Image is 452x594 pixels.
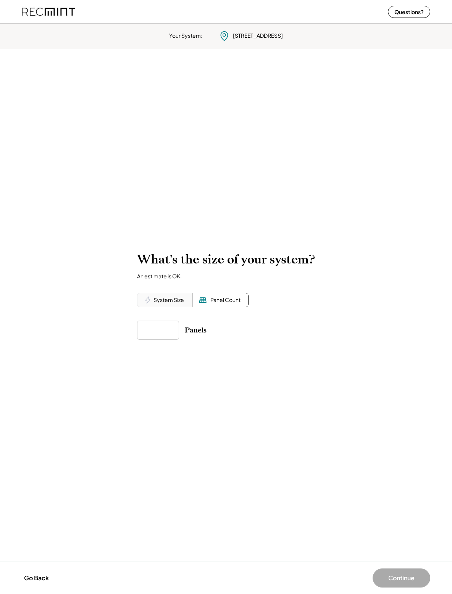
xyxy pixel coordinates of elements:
button: Questions? [388,6,430,18]
button: Go Back [22,570,51,586]
div: An estimate is OK. [137,273,182,279]
button: Continue [373,568,430,588]
div: Panel Count [210,296,241,304]
div: Your System: [169,32,202,40]
div: [STREET_ADDRESS] [233,32,283,40]
div: Panels [185,326,207,335]
h2: What's the size of your system? [137,252,315,267]
img: recmint-logotype%403x%20%281%29.jpeg [22,2,75,22]
img: Solar%20Panel%20Icon.svg [199,296,207,304]
div: System Size [153,296,184,304]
